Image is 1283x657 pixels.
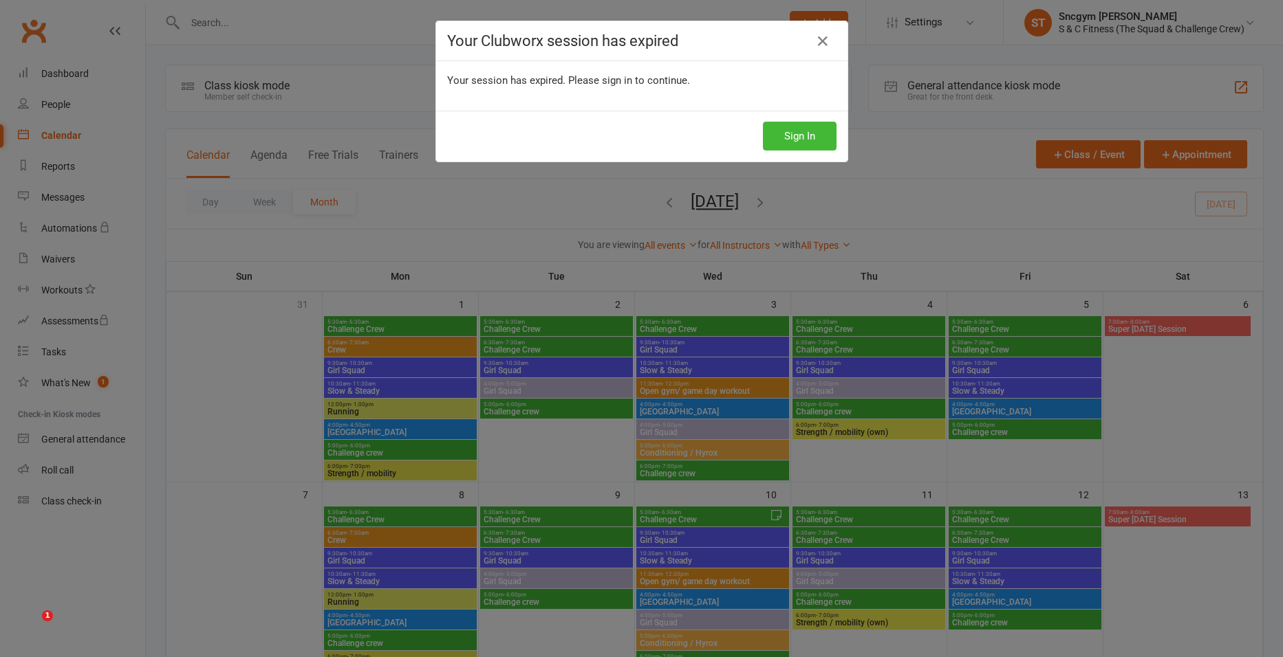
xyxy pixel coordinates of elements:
[14,610,47,643] iframe: Intercom live chat
[812,30,834,52] a: Close
[447,74,690,87] span: Your session has expired. Please sign in to continue.
[447,32,837,49] h4: Your Clubworx session has expired
[763,122,837,151] button: Sign In
[42,610,53,621] span: 1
